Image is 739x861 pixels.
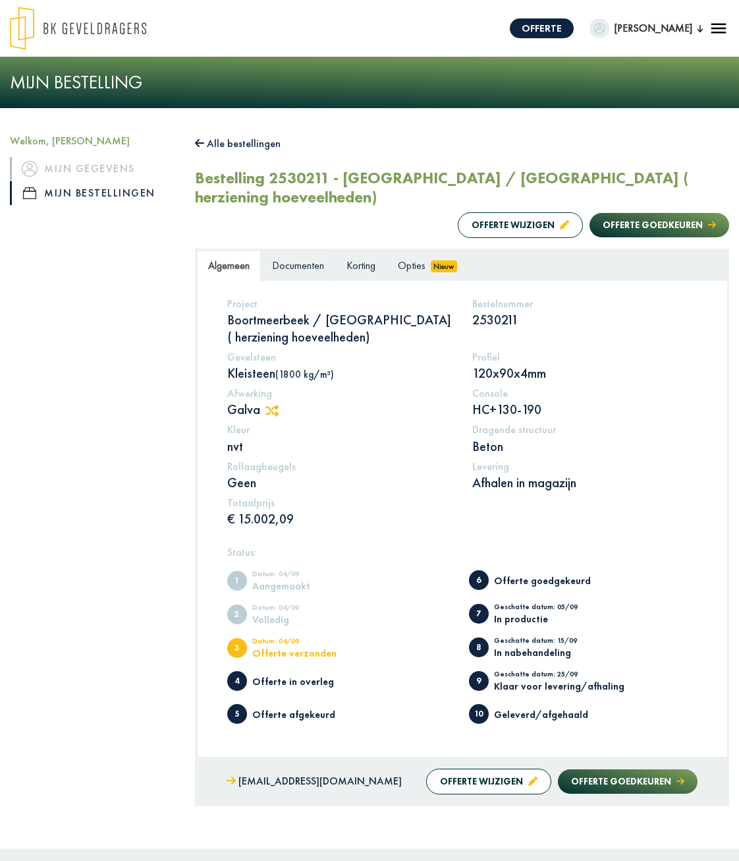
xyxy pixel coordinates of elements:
[472,401,698,418] p: HC+130-190
[472,365,698,382] p: 120x90x4mm
[227,638,247,658] span: Offerte verzonden
[227,387,452,400] h5: Afwerking
[494,681,624,691] div: Klaar voor levering/afhaling
[227,438,452,455] p: nvt
[252,676,361,686] div: Offerte in overleg
[10,7,146,50] img: logo
[227,351,452,363] h5: Gevelsteen
[252,581,361,591] div: Aangemaakt
[227,704,247,724] span: Offerte afgekeurd
[227,311,452,345] p: Boortmeerbeek / [GEOGRAPHIC_DATA] ( herziening hoeveelheden)
[469,704,489,724] span: Geleverd/afgehaald
[431,260,458,272] span: Nieuw
[227,772,402,791] a: [EMAIL_ADDRESS][DOMAIN_NAME]
[469,638,489,657] span: In nabehandeling
[252,648,361,658] div: Offerte verzonden
[272,258,324,272] span: Documenten
[275,368,334,380] span: (1800 kg/m³)
[709,18,728,38] img: icon
[227,460,452,473] h5: Rollaagbeugels
[227,423,452,436] h5: Kleur
[10,181,175,206] a: iconMijn bestellingen
[472,423,698,436] h5: Dragende structuur
[227,496,452,509] h5: Totaalprijs
[472,474,698,491] p: Afhalen in magazijn
[494,614,603,624] div: In productie
[23,187,36,199] img: icon
[589,18,703,38] button: [PERSON_NAME]
[426,769,551,794] button: Offerte wijzigen
[469,604,489,624] span: In productie
[252,709,361,719] div: Offerte afgekeurd
[472,460,698,473] h5: Levering
[398,258,425,272] span: Opties
[227,671,247,691] span: Offerte in overleg
[494,603,603,614] div: Geschatte datum: 05/09
[197,251,728,281] ul: Tabs
[469,671,489,691] span: Klaar voor levering/afhaling
[708,18,729,39] button: Toggle navigation
[346,258,375,272] span: Korting
[469,570,489,590] span: Offerte goedgekeurd
[494,576,603,585] div: Offerte goedgekeurd
[558,769,698,794] button: Offerte goedkeuren
[227,605,247,624] span: Volledig
[227,571,247,591] span: Aangemaakt
[472,438,698,455] p: Beton
[472,387,698,400] h5: Console
[472,351,698,363] h5: Profiel
[227,365,452,382] p: Kleisteen
[252,604,361,614] div: Datum: 04/09
[10,134,175,147] h5: Welkom, [PERSON_NAME]
[494,647,603,657] div: In nabehandeling
[494,637,603,647] div: Geschatte datum: 15/09
[252,638,361,648] div: Datum: 04/09
[227,474,452,491] p: Geen
[589,213,729,237] button: Offerte goedkeuren
[227,401,452,418] p: Galva
[589,18,609,38] img: dummypic.png
[472,297,698,310] h5: Bestelnummer
[227,510,452,527] p: € 15.002,09
[472,311,698,328] p: 2530211
[10,71,729,94] h1: Mijn bestelling
[227,297,452,310] h5: Project
[22,161,38,177] img: icon
[195,134,281,154] button: Alle bestellingen
[494,709,603,719] div: Geleverd/afgehaald
[458,212,583,238] button: Offerte wijzigen
[510,18,574,38] a: Offerte
[609,20,698,36] span: [PERSON_NAME]
[10,157,175,181] a: iconMijn gegevens
[208,258,250,272] span: Algemeen
[252,614,361,624] div: Volledig
[227,546,698,558] h5: Status:
[494,670,624,681] div: Geschatte datum: 25/09
[252,570,361,581] div: Datum: 04/09
[195,169,730,207] h2: Bestelling 2530211 - [GEOGRAPHIC_DATA] / [GEOGRAPHIC_DATA] ( herziening hoeveelheden)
